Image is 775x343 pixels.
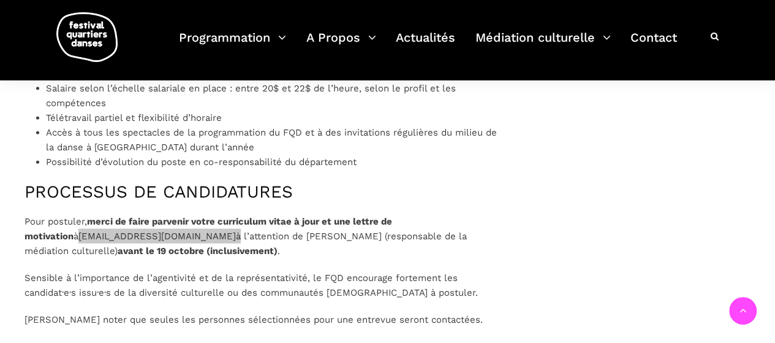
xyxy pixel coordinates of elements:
strong: merci de faire parvenir votre curriculum vitae à jour et une lettre de motivation [25,216,392,242]
li: Possibilité d’évolution du poste en co-responsabilité du département [46,155,501,169]
a: A Propos [306,27,376,63]
p: Sensible à l’importance de l’agentivité et de la représentativité, le FQD encourage fortement les... [25,271,501,300]
li: Salaire selon l’échelle salariale en place : entre 20$ et 22$ de l’heure, selon le profil et les ... [46,81,501,110]
li: Accès à tous les spectacles de la programmation du FQD et à des invitations régulières du milieu ... [46,125,501,155]
a: Actualités [396,27,455,63]
h4: PROCESSUS DE CANDIDATURES [25,182,501,202]
a: Contact [630,27,677,63]
a: [EMAIL_ADDRESS][DOMAIN_NAME] [78,231,236,242]
span: à l’attention de [PERSON_NAME] (responsable de la médiation culturelle) . [25,231,467,256]
li: Télétravail partiel et flexibilité d’horaire [46,110,501,125]
strong: avant le 19 octobre (inclusivement) [118,245,278,256]
a: Programmation [179,27,286,63]
a: Médiation culturelle [475,27,611,63]
img: logo-fqd-med [56,12,118,62]
p: [PERSON_NAME] noter que seules les personnes sélectionnées pour une entrevue seront contactées. [25,312,501,327]
span: Pour postuler, à [25,216,392,242]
